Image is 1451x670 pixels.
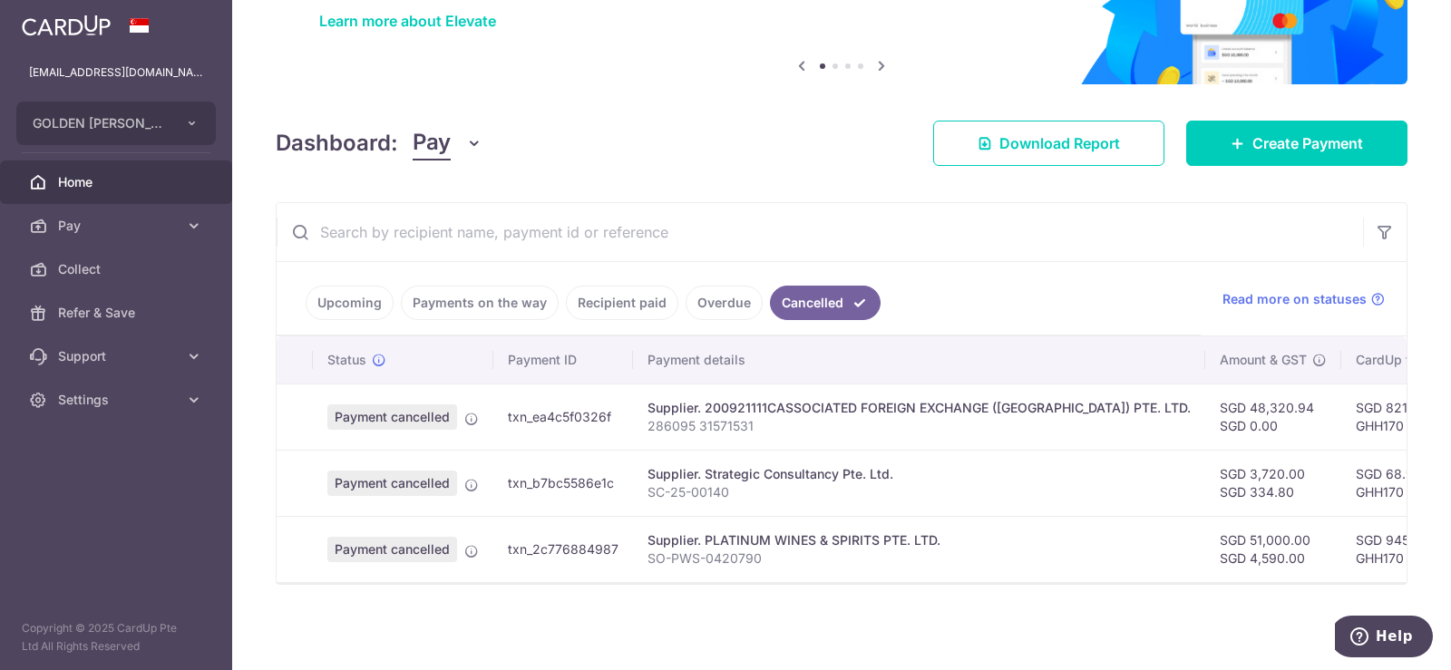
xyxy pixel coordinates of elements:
th: Payment details [633,336,1205,384]
td: SGD 51,000.00 SGD 4,590.00 [1205,516,1341,582]
iframe: Opens a widget where you can find more information [1335,616,1433,661]
span: Refer & Save [58,304,178,322]
div: Supplier. PLATINUM WINES & SPIRITS PTE. LTD. [648,531,1191,549]
img: CardUp [22,15,111,36]
a: Learn more about Elevate [319,12,496,30]
td: SGD 3,720.00 SGD 334.80 [1205,450,1341,516]
p: 286095 31571531 [648,417,1191,435]
span: Support [58,347,178,365]
p: [EMAIL_ADDRESS][DOMAIN_NAME] [29,63,203,82]
span: CardUp fee [1356,351,1425,369]
input: Search by recipient name, payment id or reference [277,203,1363,261]
td: txn_ea4c5f0326f [493,384,633,450]
button: GOLDEN [PERSON_NAME] MARKETING [16,102,216,145]
a: Payments on the way [401,286,559,320]
span: Payment cancelled [327,537,457,562]
p: SC-25-00140 [648,483,1191,501]
div: Supplier. Strategic Consultancy Pte. Ltd. [648,465,1191,483]
th: Payment ID [493,336,633,384]
span: Payment cancelled [327,404,457,430]
span: Home [58,173,178,191]
td: txn_b7bc5586e1c [493,450,633,516]
button: Pay [413,126,482,160]
a: Read more on statuses [1222,290,1385,308]
a: Cancelled [770,286,881,320]
a: Create Payment [1186,121,1407,166]
span: Payment cancelled [327,471,457,496]
p: SO-PWS-0420790 [648,549,1191,568]
span: GOLDEN [PERSON_NAME] MARKETING [33,114,167,132]
span: Read more on statuses [1222,290,1367,308]
span: Pay [58,217,178,235]
span: Settings [58,391,178,409]
td: SGD 48,320.94 SGD 0.00 [1205,384,1341,450]
span: Collect [58,260,178,278]
td: txn_2c776884987 [493,516,633,582]
a: Upcoming [306,286,394,320]
span: Amount & GST [1220,351,1307,369]
span: Download Report [999,132,1120,154]
span: Status [327,351,366,369]
div: Supplier. 200921111CASSOCIATED FOREIGN EXCHANGE ([GEOGRAPHIC_DATA]) PTE. LTD. [648,399,1191,417]
a: Download Report [933,121,1164,166]
a: Overdue [686,286,763,320]
span: Create Payment [1252,132,1363,154]
span: Pay [413,126,451,160]
h4: Dashboard: [276,127,398,160]
a: Recipient paid [566,286,678,320]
